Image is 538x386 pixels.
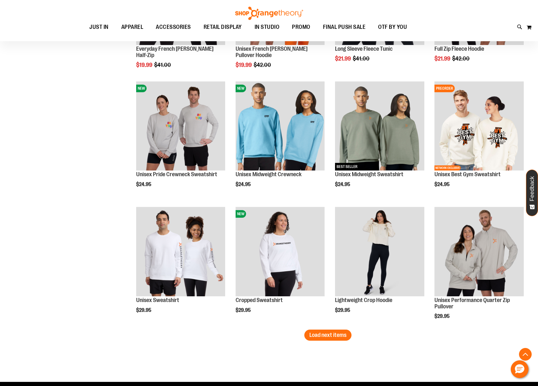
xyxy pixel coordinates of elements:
[136,207,225,296] img: Unisex Sweatshirt
[335,46,393,52] a: Long Sleeve Fleece Tunic
[452,55,471,62] span: $42.00
[254,62,272,68] span: $42.00
[236,207,325,297] a: Front of 2024 Q3 Balanced Basic Womens Cropped SweatshirtNEW
[434,207,524,297] a: Unisex Performance Quarter Zip Pullover
[232,78,328,203] div: product
[197,20,248,35] a: RETAIL DISPLAY
[434,85,455,92] span: PREORDER
[236,207,325,296] img: Front of 2024 Q3 Balanced Basic Womens Cropped Sweatshirt
[232,204,328,329] div: product
[335,81,424,171] img: Unisex Midweight Sweatshirt
[236,182,252,187] span: $24.95
[434,297,510,310] a: Unisex Performance Quarter Zip Pullover
[323,20,366,34] span: FINAL PUSH SALE
[236,297,283,303] a: Cropped Sweatshirt
[236,81,325,172] a: Unisex Midweight CrewneckNEW
[317,20,372,35] a: FINAL PUSH SALE
[149,20,197,35] a: ACCESSORIES
[115,20,150,34] a: APPAREL
[332,78,427,203] div: product
[234,7,304,20] img: Shop Orangetheory
[236,210,246,218] span: NEW
[136,207,225,297] a: Unisex Sweatshirt
[136,81,225,172] a: Unisex Pride Crewneck SweatshirtNEW
[236,307,252,313] span: $29.95
[236,171,301,177] a: Unisex Midweight Crewneck
[255,20,280,34] span: IN STUDIO
[434,313,451,319] span: $29.95
[136,171,217,177] a: Unisex Pride Crewneck Sweatshirt
[434,207,524,296] img: Unisex Performance Quarter Zip Pullover
[121,20,143,34] span: APPAREL
[511,360,529,378] button: Hello, have a question? Let’s chat.
[309,332,346,338] span: Load next items
[136,81,225,171] img: Unisex Pride Crewneck Sweatshirt
[304,330,351,341] button: Load next items
[335,182,351,187] span: $24.95
[335,81,424,172] a: Unisex Midweight SweatshirtBEST SELLER
[434,171,501,177] a: Unisex Best Gym Sweatshirt
[236,85,246,92] span: NEW
[372,20,413,35] a: OTF BY YOU
[335,307,351,313] span: $29.95
[133,204,229,329] div: product
[335,55,352,62] span: $21.99
[133,78,229,203] div: product
[335,207,424,296] img: Lightweight Crop Hoodie
[89,20,109,34] span: JUST IN
[434,165,461,170] span: NETWORK EXCLUSIVE
[154,62,172,68] span: $41.00
[136,85,147,92] span: NEW
[286,20,317,35] a: PROMO
[136,297,179,303] a: Unisex Sweatshirt
[431,78,527,203] div: product
[431,204,527,335] div: product
[248,20,286,35] a: IN STUDIO
[335,297,392,303] a: Lightweight Crop Hoodie
[236,81,325,171] img: Unisex Midweight Crewneck
[434,182,451,187] span: $24.95
[136,182,152,187] span: $24.95
[236,62,253,68] span: $19.99
[434,46,484,52] a: Full Zip Fleece Hoodie
[434,81,524,171] img: Unisex Best Gym Sweatshirt
[136,62,153,68] span: $19.99
[526,170,538,216] button: Feedback - Show survey
[83,20,115,35] a: JUST IN
[136,307,152,313] span: $29.95
[332,204,427,329] div: product
[236,46,307,58] a: Unisex French [PERSON_NAME] Pullover Hoodie
[434,55,451,62] span: $21.99
[335,163,359,170] span: BEST SELLER
[335,207,424,297] a: Lightweight Crop Hoodie
[378,20,407,34] span: OTF BY YOU
[529,176,535,201] span: Feedback
[353,55,370,62] span: $41.00
[156,20,191,34] span: ACCESSORIES
[292,20,310,34] span: PROMO
[204,20,242,34] span: RETAIL DISPLAY
[434,81,524,172] a: Unisex Best Gym SweatshirtPREORDERNETWORK EXCLUSIVE
[136,46,213,58] a: Everyday French [PERSON_NAME] Half-Zip
[519,348,532,361] button: Back To Top
[335,171,403,177] a: Unisex Midweight Sweatshirt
